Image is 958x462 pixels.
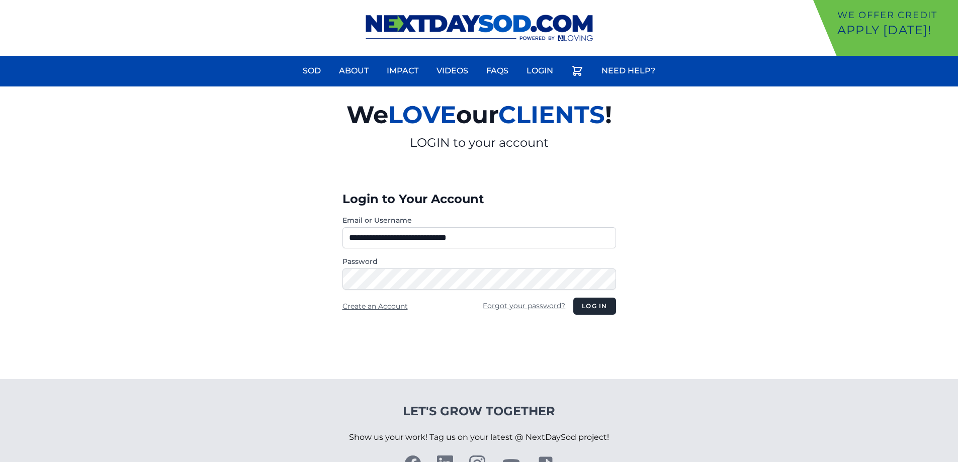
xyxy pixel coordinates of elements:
p: Show us your work! Tag us on your latest @ NextDaySod project! [349,419,609,455]
span: CLIENTS [498,100,605,129]
a: Login [520,59,559,83]
a: About [333,59,375,83]
button: Log in [573,298,616,315]
span: LOVE [388,100,456,129]
label: Password [342,256,616,266]
a: Impact [381,59,424,83]
a: Need Help? [595,59,661,83]
h4: Let's Grow Together [349,403,609,419]
h2: We our ! [230,95,729,135]
a: FAQs [480,59,514,83]
a: Videos [430,59,474,83]
a: Sod [297,59,327,83]
p: We offer Credit [837,8,954,22]
h3: Login to Your Account [342,191,616,207]
p: Apply [DATE]! [837,22,954,38]
a: Forgot your password? [483,301,565,310]
a: Create an Account [342,302,408,311]
p: LOGIN to your account [230,135,729,151]
label: Email or Username [342,215,616,225]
